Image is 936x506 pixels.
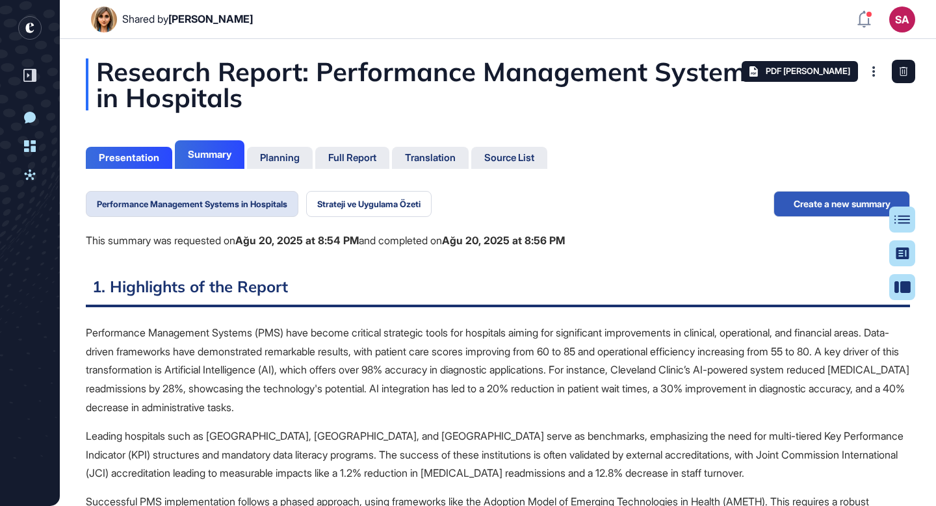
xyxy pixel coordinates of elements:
[86,191,298,217] button: Performance Management Systems in Hospitals
[773,191,910,217] button: Create a new summary
[405,152,456,164] div: Translation
[484,152,534,164] div: Source List
[306,191,432,217] button: Strateji ve Uygulama Özeti
[86,323,910,417] p: Performance Management Systems (PMS) have become critical strategic tools for hospitals aiming fo...
[122,13,253,25] div: Shared by
[18,16,42,40] div: entrapeer-logo
[188,149,231,160] div: Summary
[328,152,376,164] div: Full Report
[86,427,910,483] p: Leading hospitals such as [GEOGRAPHIC_DATA], [GEOGRAPHIC_DATA], and [GEOGRAPHIC_DATA] serve as be...
[168,12,253,25] span: [PERSON_NAME]
[86,275,910,307] h2: 1. Highlights of the Report
[99,152,159,164] div: Presentation
[91,6,117,32] img: User Image
[86,58,910,110] div: Research Report: Performance Management Systems in Hospitals
[442,234,565,247] b: Ağu 20, 2025 at 8:56 PM
[86,233,565,249] div: This summary was requested on and completed on
[889,6,915,32] button: SA
[235,234,359,247] b: Ağu 20, 2025 at 8:54 PM
[260,152,300,164] div: Planning
[766,66,850,77] span: PDF [PERSON_NAME]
